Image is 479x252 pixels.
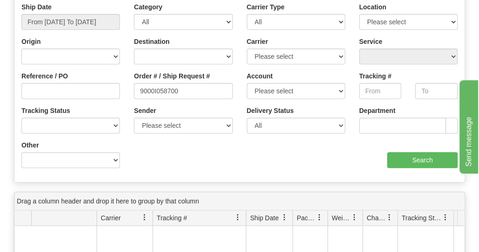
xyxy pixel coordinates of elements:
div: Send message [7,6,86,17]
label: Location [359,2,386,12]
label: Category [134,2,162,12]
input: Search [387,152,458,168]
label: Origin [21,37,41,46]
input: From [359,83,402,99]
span: Weight [332,213,351,223]
span: Charge [367,213,386,223]
span: Carrier [101,213,121,223]
a: Weight filter column settings [347,210,362,225]
input: To [415,83,458,99]
label: Service [359,37,382,46]
label: Reference / PO [21,71,68,81]
label: Order # / Ship Request # [134,71,210,81]
a: Packages filter column settings [312,210,327,225]
label: Tracking # [359,71,391,81]
a: Charge filter column settings [382,210,397,225]
label: Carrier [247,37,268,46]
a: Tracking # filter column settings [230,210,246,225]
iframe: chat widget [458,78,478,174]
a: Ship Date filter column settings [277,210,292,225]
label: Ship Date [21,2,52,12]
label: Destination [134,37,169,46]
span: Packages [297,213,316,223]
label: Tracking Status [21,106,70,115]
a: Carrier filter column settings [137,210,153,225]
span: Tracking Status [402,213,442,223]
span: Tracking # [157,213,187,223]
label: Other [21,140,39,150]
div: grid grouping header [14,192,465,210]
label: Carrier Type [247,2,285,12]
label: Sender [134,106,156,115]
a: Tracking Status filter column settings [437,210,453,225]
label: Account [247,71,273,81]
label: Delivery Status [247,106,294,115]
label: Department [359,106,396,115]
span: Ship Date [250,213,278,223]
